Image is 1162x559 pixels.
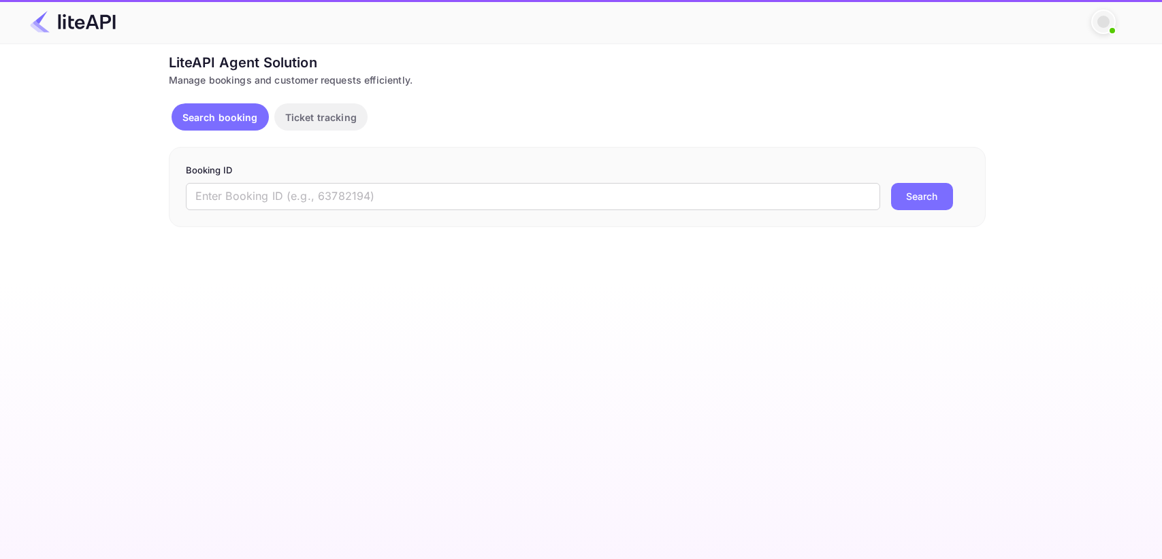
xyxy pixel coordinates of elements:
div: LiteAPI Agent Solution [169,52,986,73]
button: Search [891,183,953,210]
p: Booking ID [186,164,969,177]
div: Manage bookings and customer requests efficiently. [169,73,986,87]
p: Ticket tracking [285,110,357,124]
img: LiteAPI Logo [30,11,116,33]
input: Enter Booking ID (e.g., 63782194) [186,183,880,210]
p: Search booking [182,110,258,124]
